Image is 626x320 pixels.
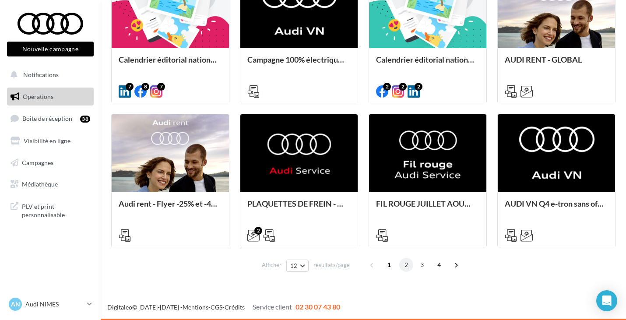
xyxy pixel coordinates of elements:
span: AN [11,300,20,309]
span: Boîte de réception [22,115,72,122]
div: Audi rent - Flyer -25% et -40% [119,199,222,217]
a: CGS [211,303,222,311]
a: Campagnes [5,154,95,172]
a: AN Audi NIMES [7,296,94,313]
div: FIL ROUGE JUILLET AOUT - AUDI SERVICE [376,199,479,217]
span: PLV et print personnalisable [22,200,90,219]
div: Open Intercom Messenger [596,290,617,311]
a: Digitaleo [107,303,132,311]
span: 1 [382,258,396,272]
div: Calendrier éditorial national : semaine du 28.07 au 03.08 [376,55,479,73]
span: © [DATE]-[DATE] - - - [107,303,340,311]
div: 2 [383,83,391,91]
div: Campagne 100% électrique BEV Septembre [247,55,351,73]
div: 7 [157,83,165,91]
div: 2 [254,227,262,235]
div: Calendrier éditorial national : semaines du 04.08 au 25.08 [119,55,222,73]
div: AUDI VN Q4 e-tron sans offre [505,199,608,217]
a: Médiathèque [5,175,95,193]
div: 7 [126,83,134,91]
div: 2 [415,83,422,91]
div: 38 [80,116,90,123]
div: AUDI RENT - GLOBAL [505,55,608,73]
span: 4 [432,258,446,272]
span: Visibilité en ligne [24,137,70,144]
div: PLAQUETTES DE FREIN - AUDI SERVICE [247,199,351,217]
div: 2 [399,83,407,91]
a: Crédits [225,303,245,311]
span: résultats/page [313,261,350,269]
span: 2 [399,258,413,272]
span: 02 30 07 43 80 [295,302,340,311]
a: Mentions [183,303,208,311]
span: Médiathèque [22,180,58,188]
a: Visibilité en ligne [5,132,95,150]
span: Opérations [23,93,53,100]
a: PLV et print personnalisable [5,197,95,223]
button: Notifications [5,66,92,84]
button: Nouvelle campagne [7,42,94,56]
span: Campagnes [22,158,53,166]
a: Opérations [5,88,95,106]
span: 3 [415,258,429,272]
button: 12 [286,260,309,272]
span: 12 [290,262,298,269]
span: Service client [253,302,292,311]
p: Audi NIMES [25,300,84,309]
span: Notifications [23,71,59,78]
span: Afficher [262,261,281,269]
div: 8 [141,83,149,91]
a: Boîte de réception38 [5,109,95,128]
